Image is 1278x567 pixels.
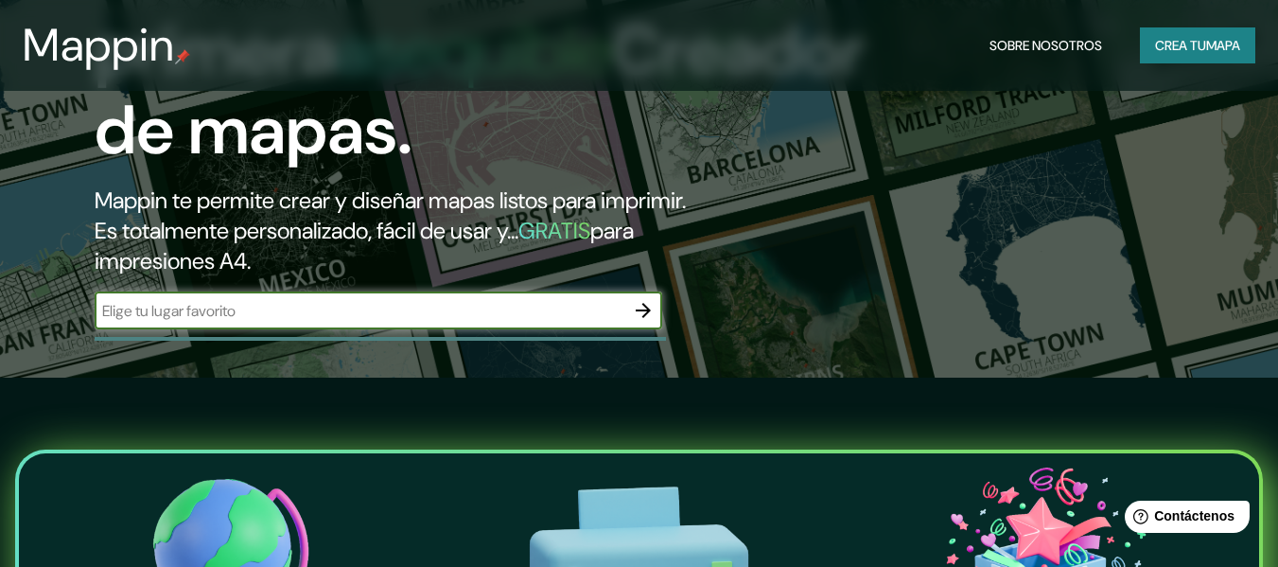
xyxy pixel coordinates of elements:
font: GRATIS [518,216,590,245]
button: Crea tumapa [1140,27,1255,63]
font: Mappin te permite crear y diseñar mapas listos para imprimir. [95,186,686,215]
font: Mappin [23,15,175,75]
input: Elige tu lugar favorito [95,300,624,322]
font: Sobre nosotros [989,37,1102,54]
font: para impresiones A4. [95,216,634,275]
img: pin de mapeo [175,49,190,64]
button: Sobre nosotros [982,27,1110,63]
iframe: Lanzador de widgets de ayuda [1110,493,1257,546]
font: Crea tu [1155,37,1206,54]
font: Es totalmente personalizado, fácil de usar y... [95,216,518,245]
font: mapa [1206,37,1240,54]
